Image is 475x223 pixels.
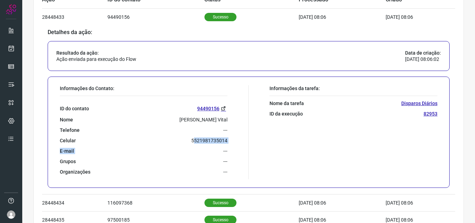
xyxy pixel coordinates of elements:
[60,85,227,91] p: Informações do Contato:
[386,8,434,25] td: [DATE] 08:06
[204,13,236,21] p: Sucesso
[223,148,227,154] p: ---
[179,117,227,123] p: [PERSON_NAME] Vital
[60,117,73,123] p: Nome
[60,137,76,144] p: Celular
[60,105,89,112] p: ID do contato
[7,210,15,219] img: avatar-user-boy.jpg
[191,137,227,144] p: 5521981735014
[60,169,90,175] p: Organizações
[223,127,227,133] p: ---
[401,100,437,106] p: Disparos Diários
[269,85,437,91] p: Informações da tarefa:
[197,104,227,112] a: 94490156
[299,194,386,212] td: [DATE] 08:06
[223,169,227,175] p: ---
[269,100,304,106] p: Nome da tarefa
[42,194,107,212] td: 28448434
[223,158,227,165] p: ---
[405,56,441,62] p: [DATE] 08:06:02
[299,8,386,25] td: [DATE] 08:06
[48,29,450,35] p: Detalhes da ação:
[6,4,16,15] img: Logo
[56,56,136,62] p: Ação enviada para execução do Flow
[405,50,441,56] p: Data de criação:
[107,194,204,212] td: 116097368
[60,148,74,154] p: E-mail
[60,158,76,165] p: Grupos
[107,8,204,25] td: 94490156
[60,127,80,133] p: Telefone
[386,194,434,212] td: [DATE] 08:06
[424,111,437,117] p: 82953
[56,50,136,56] p: Resultado da ação:
[42,8,107,25] td: 28448433
[269,111,303,117] p: ID da execução
[204,199,236,207] p: Sucesso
